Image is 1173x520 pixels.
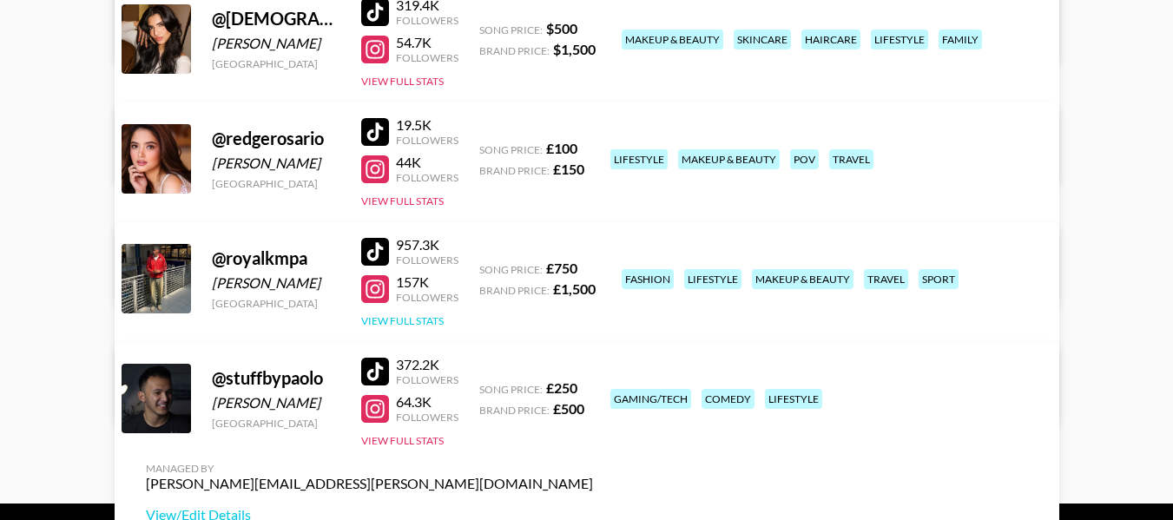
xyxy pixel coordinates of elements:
[546,20,577,36] strong: $ 500
[361,75,444,88] button: View Full Stats
[553,41,596,57] strong: $ 1,500
[212,417,340,430] div: [GEOGRAPHIC_DATA]
[684,269,741,289] div: lifestyle
[361,434,444,447] button: View Full Stats
[864,269,908,289] div: travel
[553,161,584,177] strong: £ 150
[622,269,674,289] div: fashion
[212,8,340,30] div: @ [DEMOGRAPHIC_DATA]
[396,171,458,184] div: Followers
[610,389,691,409] div: gaming/tech
[146,462,593,475] div: Managed By
[212,155,340,172] div: [PERSON_NAME]
[396,236,458,253] div: 957.3K
[479,284,550,297] span: Brand Price:
[396,356,458,373] div: 372.2K
[622,30,723,49] div: makeup & beauty
[546,379,577,396] strong: £ 250
[479,143,543,156] span: Song Price:
[479,383,543,396] span: Song Price:
[678,149,780,169] div: makeup & beauty
[479,404,550,417] span: Brand Price:
[479,44,550,57] span: Brand Price:
[939,30,982,49] div: family
[871,30,928,49] div: lifestyle
[212,57,340,70] div: [GEOGRAPHIC_DATA]
[146,475,593,492] div: [PERSON_NAME][EMAIL_ADDRESS][PERSON_NAME][DOMAIN_NAME]
[479,23,543,36] span: Song Price:
[396,291,458,304] div: Followers
[396,253,458,267] div: Followers
[212,177,340,190] div: [GEOGRAPHIC_DATA]
[546,140,577,156] strong: £ 100
[396,134,458,147] div: Followers
[479,164,550,177] span: Brand Price:
[396,14,458,27] div: Followers
[396,273,458,291] div: 157K
[396,411,458,424] div: Followers
[765,389,822,409] div: lifestyle
[396,34,458,51] div: 54.7K
[396,393,458,411] div: 64.3K
[396,373,458,386] div: Followers
[829,149,873,169] div: travel
[610,149,668,169] div: lifestyle
[396,51,458,64] div: Followers
[212,247,340,269] div: @ royalkmpa
[212,394,340,411] div: [PERSON_NAME]
[396,116,458,134] div: 19.5K
[752,269,853,289] div: makeup & beauty
[212,274,340,292] div: [PERSON_NAME]
[212,367,340,389] div: @ stuffbypaolo
[734,30,791,49] div: skincare
[361,194,444,207] button: View Full Stats
[801,30,860,49] div: haircare
[553,400,584,417] strong: £ 500
[553,280,596,297] strong: £ 1,500
[361,314,444,327] button: View Full Stats
[479,263,543,276] span: Song Price:
[919,269,959,289] div: sport
[546,260,577,276] strong: £ 750
[790,149,819,169] div: pov
[212,35,340,52] div: [PERSON_NAME]
[702,389,755,409] div: comedy
[212,297,340,310] div: [GEOGRAPHIC_DATA]
[396,154,458,171] div: 44K
[212,128,340,149] div: @ redgerosario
